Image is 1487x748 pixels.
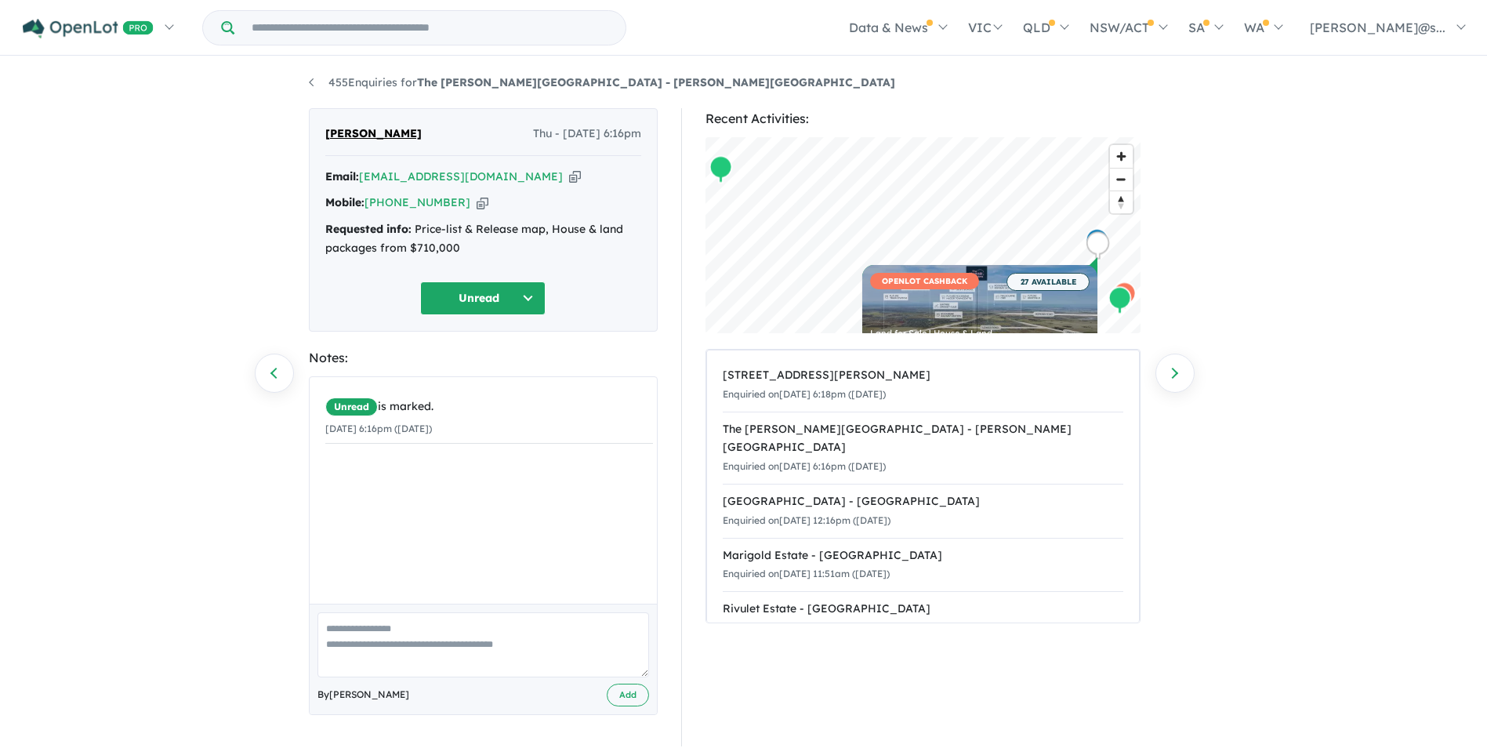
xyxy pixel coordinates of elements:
div: The [PERSON_NAME][GEOGRAPHIC_DATA] - [PERSON_NAME][GEOGRAPHIC_DATA] [723,420,1123,458]
small: Enquiried on [DATE] 6:16pm ([DATE]) [723,460,886,472]
div: [GEOGRAPHIC_DATA] - [GEOGRAPHIC_DATA] [723,492,1123,511]
button: Copy [569,169,581,185]
div: Notes: [309,347,658,369]
canvas: Map [705,137,1141,333]
a: [GEOGRAPHIC_DATA] - [GEOGRAPHIC_DATA]Enquiried on[DATE] 12:16pm ([DATE]) [723,484,1123,539]
div: Map marker [709,155,732,184]
span: Zoom out [1110,169,1133,191]
div: Map marker [1112,281,1136,310]
div: Map marker [1108,286,1131,315]
input: Try estate name, suburb, builder or developer [238,11,622,45]
button: Reset bearing to north [1110,191,1133,213]
small: Enquiried on [DATE] 9:44pm ([DATE]) [723,622,887,634]
a: 455Enquiries forThe [PERSON_NAME][GEOGRAPHIC_DATA] - [PERSON_NAME][GEOGRAPHIC_DATA] [309,75,895,89]
button: Copy [477,194,488,211]
div: Price-list & Release map, House & land packages from $710,000 [325,220,641,258]
div: is marked. [325,398,653,416]
div: Rivulet Estate - [GEOGRAPHIC_DATA] [723,600,1123,619]
span: Reset bearing to north [1110,191,1133,213]
img: Openlot PRO Logo White [23,19,154,38]
button: Add [607,684,649,706]
small: [DATE] 6:16pm ([DATE]) [325,423,432,434]
strong: The [PERSON_NAME][GEOGRAPHIC_DATA] - [PERSON_NAME][GEOGRAPHIC_DATA] [417,75,895,89]
div: Map marker [1086,231,1109,260]
a: [PHONE_NUMBER] [364,195,470,209]
div: Marigold Estate - [GEOGRAPHIC_DATA] [723,546,1123,565]
a: [EMAIL_ADDRESS][DOMAIN_NAME] [359,169,563,183]
button: Zoom out [1110,168,1133,191]
strong: Email: [325,169,359,183]
small: Enquiried on [DATE] 11:51am ([DATE]) [723,568,890,579]
span: Unread [325,398,378,416]
span: [PERSON_NAME] [325,125,422,143]
div: [STREET_ADDRESS][PERSON_NAME] [723,366,1123,385]
a: OPENLOT CASHBACK 27 AVAILABLE Land for Sale | House & Land [862,265,1097,383]
a: The [PERSON_NAME][GEOGRAPHIC_DATA] - [PERSON_NAME][GEOGRAPHIC_DATA]Enquiried on[DATE] 6:16pm ([DA... [723,412,1123,485]
small: Enquiried on [DATE] 6:18pm ([DATE]) [723,388,886,400]
strong: Requested info: [325,222,412,236]
div: Map marker [1085,228,1108,257]
span: 27 AVAILABLE [1006,273,1090,291]
a: Rivulet Estate - [GEOGRAPHIC_DATA]Enquiried on[DATE] 9:44pm ([DATE]) [723,591,1123,646]
span: By [PERSON_NAME] [317,687,409,703]
span: OPENLOT CASHBACK [870,273,979,289]
a: Marigold Estate - [GEOGRAPHIC_DATA]Enquiried on[DATE] 11:51am ([DATE]) [723,538,1123,593]
small: Enquiried on [DATE] 12:16pm ([DATE]) [723,514,890,526]
div: Land for Sale | House & Land [870,329,1090,338]
span: [PERSON_NAME]@s... [1310,20,1445,35]
span: Thu - [DATE] 6:16pm [533,125,641,143]
nav: breadcrumb [309,74,1179,93]
a: [STREET_ADDRESS][PERSON_NAME]Enquiried on[DATE] 6:18pm ([DATE]) [723,358,1123,412]
div: Recent Activities: [705,108,1141,129]
strong: Mobile: [325,195,364,209]
button: Unread [420,281,546,315]
button: Zoom in [1110,145,1133,168]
